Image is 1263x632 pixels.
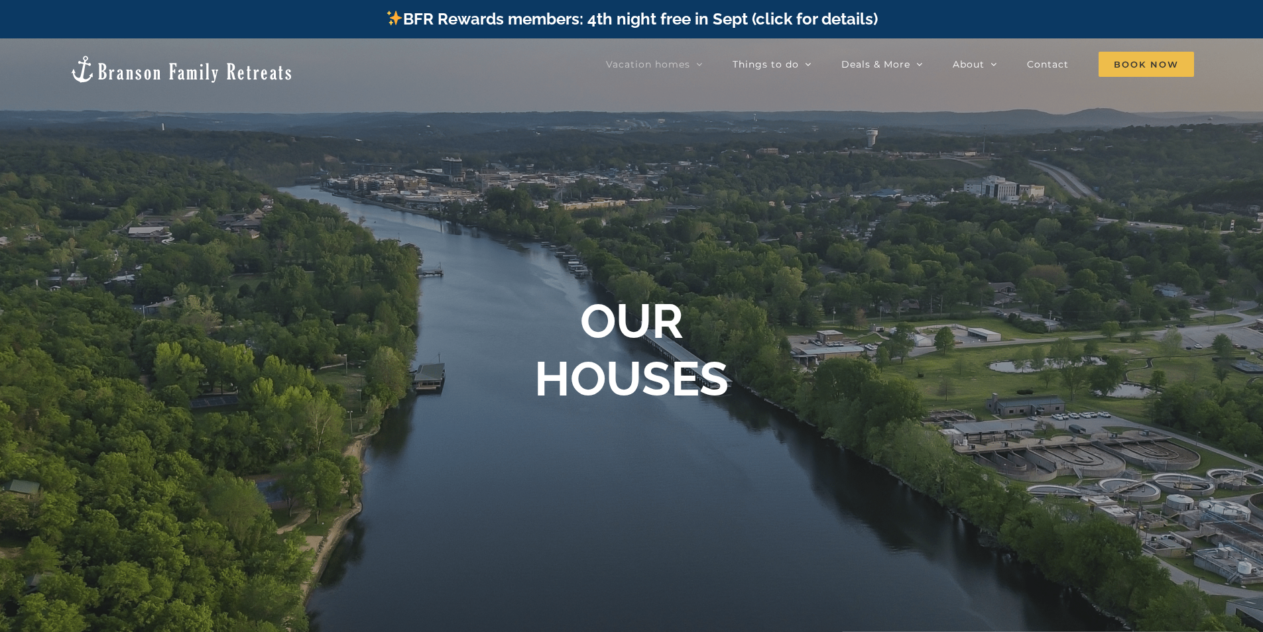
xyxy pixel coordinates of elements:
b: OUR HOUSES [534,293,729,406]
span: Vacation homes [606,60,690,69]
nav: Main Menu [606,51,1194,78]
img: Branson Family Retreats Logo [69,54,294,84]
a: Vacation homes [606,51,703,78]
span: Things to do [733,60,799,69]
a: Book Now [1099,51,1194,78]
span: Deals & More [841,60,910,69]
span: Contact [1027,60,1069,69]
a: BFR Rewards members: 4th night free in Sept (click for details) [385,9,878,28]
a: Things to do [733,51,812,78]
a: Contact [1027,51,1069,78]
a: Deals & More [841,51,923,78]
span: About [953,60,985,69]
a: About [953,51,997,78]
span: Book Now [1099,52,1194,77]
img: ✨ [387,10,402,26]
